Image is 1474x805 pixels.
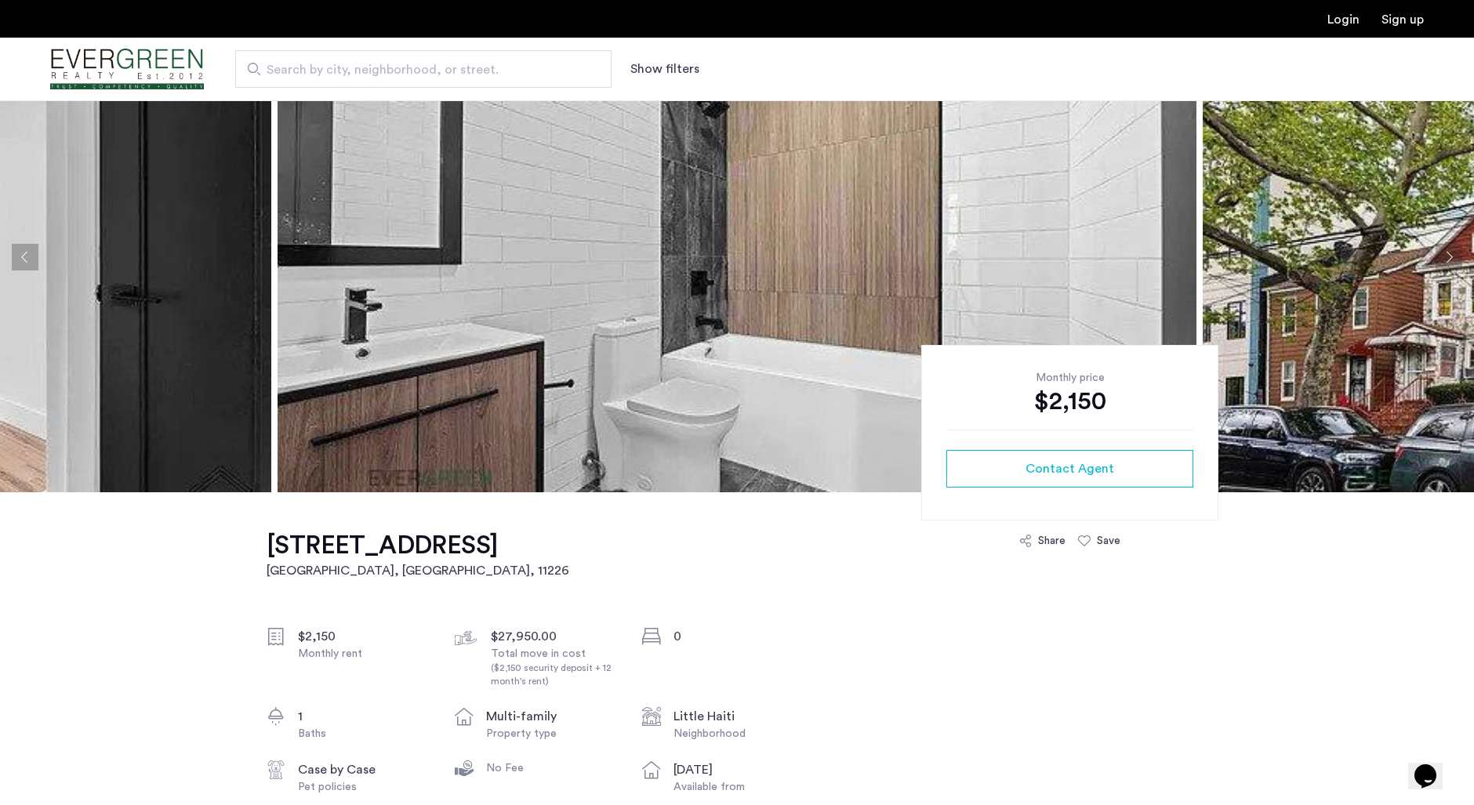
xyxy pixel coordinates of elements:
div: Share [1038,533,1066,549]
iframe: chat widget [1408,742,1458,789]
h2: [GEOGRAPHIC_DATA], [GEOGRAPHIC_DATA] , 11226 [267,561,569,580]
div: Pet policies [298,779,430,795]
div: Little Haiti [673,707,805,726]
div: ($2,150 security deposit + 12 month's rent) [491,662,623,688]
a: Registration [1381,13,1424,26]
div: Available from [673,779,805,795]
div: No Fee [486,760,618,776]
div: Monthly rent [298,646,430,662]
span: Search by city, neighborhood, or street. [267,60,568,79]
a: [STREET_ADDRESS][GEOGRAPHIC_DATA], [GEOGRAPHIC_DATA], 11226 [267,530,569,580]
div: Case by Case [298,760,430,779]
h1: [STREET_ADDRESS] [267,530,569,561]
div: $2,150 [946,386,1193,417]
button: Next apartment [1436,244,1462,270]
div: Property type [486,726,618,742]
button: button [946,450,1193,488]
button: Show or hide filters [630,60,699,78]
button: Previous apartment [12,244,38,270]
div: 0 [673,627,805,646]
input: Apartment Search [235,50,612,88]
div: Baths [298,726,430,742]
div: Total move in cost [491,646,623,688]
img: logo [50,40,204,99]
div: multi-family [486,707,618,726]
a: Login [1327,13,1360,26]
div: Monthly price [946,370,1193,386]
div: Neighborhood [673,726,805,742]
span: Contact Agent [1026,459,1114,478]
div: Save [1097,533,1120,549]
div: [DATE] [673,760,805,779]
div: $2,150 [298,627,430,646]
img: apartment [278,22,1196,492]
div: 1 [298,707,430,726]
div: $27,950.00 [491,627,623,646]
a: Cazamio Logo [50,40,204,99]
